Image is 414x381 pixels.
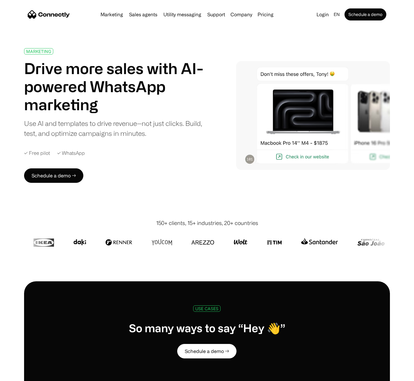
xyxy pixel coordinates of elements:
[229,10,254,19] div: Company
[28,10,70,19] a: home
[24,118,205,138] div: Use AI and templates to drive revenue—not just clicks. Build, test, and optimize campaigns in min...
[344,8,386,20] a: Schedule a demo
[24,150,50,156] div: ✓ Free pilot
[195,306,218,311] div: USE CASES
[24,168,83,183] a: Schedule a demo →
[331,10,343,19] div: en
[127,12,160,17] a: Sales agents
[205,12,227,17] a: Support
[334,10,340,19] div: en
[255,12,276,17] a: Pricing
[24,59,205,114] h1: Drive more sales with AI-powered WhatsApp marketing
[98,12,125,17] a: Marketing
[156,219,258,227] div: 150+ clients, 15+ industries, 20+ countries
[161,12,204,17] a: Utility messaging
[230,10,252,19] div: Company
[129,321,285,334] h1: So many ways to say “Hey 👋”
[314,10,331,19] a: Login
[177,344,236,358] a: Schedule a demo →
[57,150,85,156] div: ✓ WhatsApp
[26,49,51,54] div: MARKETING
